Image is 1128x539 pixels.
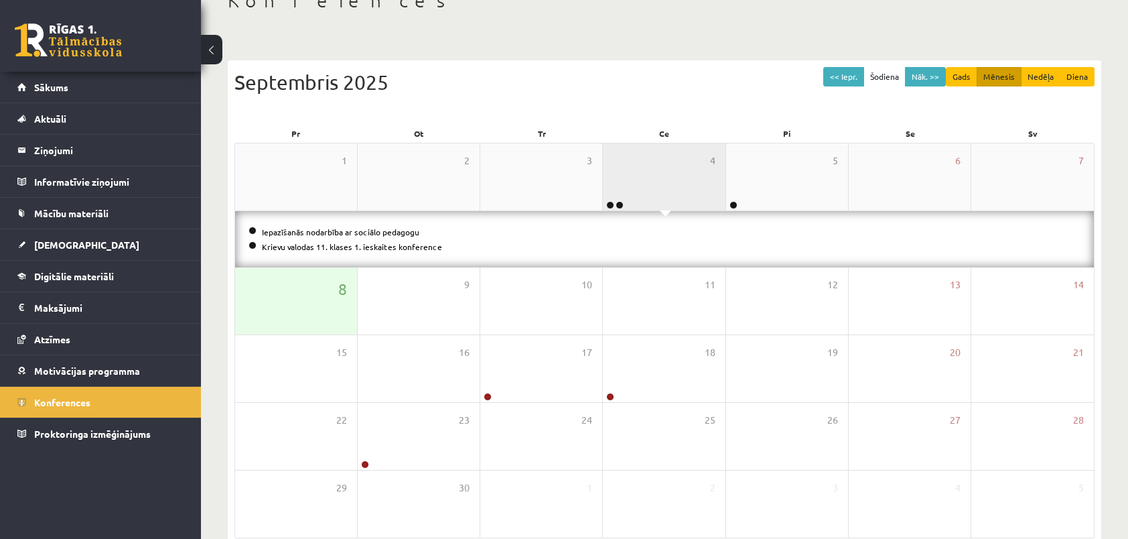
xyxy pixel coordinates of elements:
div: Septembris 2025 [234,67,1095,97]
button: << Iepr. [823,67,864,86]
a: [DEMOGRAPHIC_DATA] [17,229,184,260]
span: 25 [705,413,715,428]
div: Pi [726,124,849,143]
span: 8 [338,278,347,300]
div: Se [849,124,971,143]
span: 12 [827,278,838,292]
span: 11 [705,278,715,292]
div: Ot [357,124,480,143]
button: Nedēļa [1021,67,1060,86]
a: Atzīmes [17,324,184,355]
a: Sākums [17,72,184,103]
span: 2 [464,154,470,168]
span: 3 [587,154,592,168]
span: 19 [827,345,838,360]
span: 7 [1078,154,1084,168]
div: Ce [603,124,725,143]
span: 21 [1073,345,1084,360]
a: Motivācijas programma [17,355,184,386]
a: Iepazīšanās nodarbība ar sociālo pedagogu [262,227,419,237]
span: 14 [1073,278,1084,292]
span: Sākums [34,81,68,93]
span: 22 [336,413,347,428]
span: Aktuāli [34,113,66,125]
span: 29 [336,481,347,495]
div: Sv [972,124,1095,143]
span: 16 [459,345,470,360]
a: Krievu valodas 11. klases 1. ieskaites konference [262,241,442,252]
legend: Informatīvie ziņojumi [34,166,184,197]
button: Nāk. >> [905,67,946,86]
legend: Ziņojumi [34,135,184,166]
button: Mēnesis [977,67,1021,86]
a: Maksājumi [17,292,184,323]
span: 4 [710,154,715,168]
span: 24 [581,413,592,428]
span: 3 [833,481,838,495]
a: Digitālie materiāli [17,261,184,292]
span: Motivācijas programma [34,365,140,377]
legend: Maksājumi [34,292,184,323]
span: 2 [710,481,715,495]
a: Konferences [17,387,184,418]
a: Informatīvie ziņojumi [17,166,184,197]
span: Proktoringa izmēģinājums [34,428,151,440]
span: 5 [833,154,838,168]
a: Rīgas 1. Tālmācības vidusskola [15,23,122,57]
span: 27 [950,413,961,428]
div: Pr [234,124,357,143]
div: Tr [480,124,603,143]
a: Mācību materiāli [17,198,184,229]
button: Diena [1060,67,1095,86]
span: 23 [459,413,470,428]
span: 9 [464,278,470,292]
span: 5 [1078,481,1084,495]
span: 1 [587,481,592,495]
span: 20 [950,345,961,360]
span: 10 [581,278,592,292]
span: Atzīmes [34,333,70,345]
span: 28 [1073,413,1084,428]
button: Šodiena [863,67,906,86]
span: 26 [827,413,838,428]
a: Proktoringa izmēģinājums [17,418,184,449]
span: Mācību materiāli [34,207,109,219]
span: Digitālie materiāli [34,270,114,282]
a: Ziņojumi [17,135,184,166]
span: 1 [342,154,347,168]
a: Aktuāli [17,103,184,134]
span: 13 [950,278,961,292]
button: Gads [946,67,977,86]
span: 18 [705,345,715,360]
span: 4 [955,481,961,495]
span: [DEMOGRAPHIC_DATA] [34,239,139,251]
span: 30 [459,481,470,495]
span: 17 [581,345,592,360]
span: 15 [336,345,347,360]
span: Konferences [34,396,90,408]
span: 6 [955,154,961,168]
